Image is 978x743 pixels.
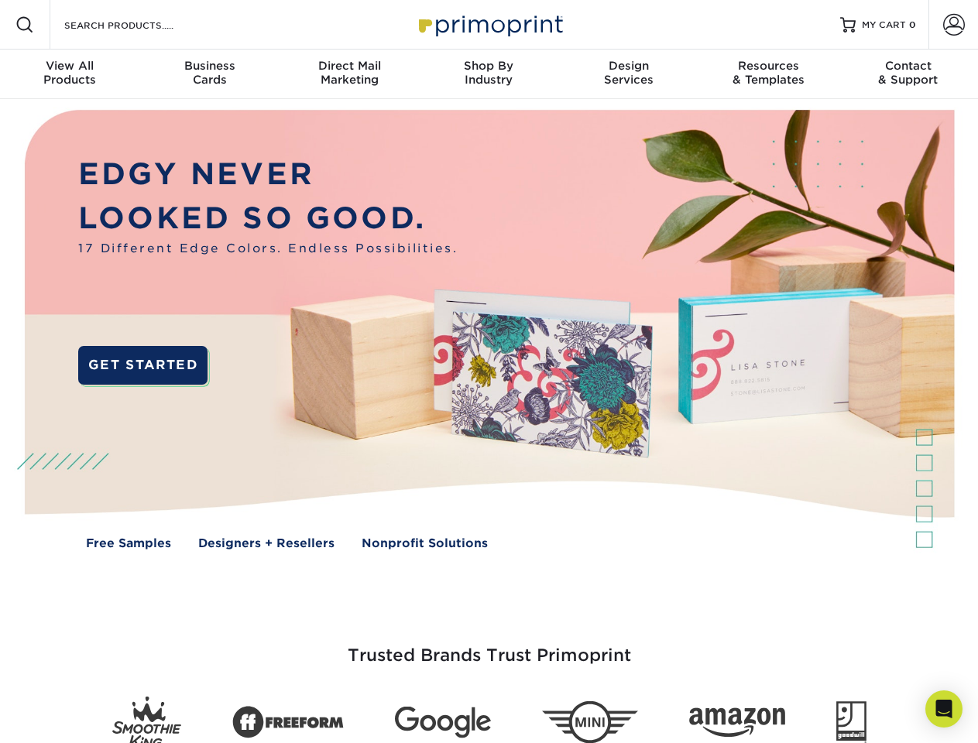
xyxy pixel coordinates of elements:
span: Shop By [419,59,558,73]
span: Design [559,59,698,73]
a: Nonprofit Solutions [362,535,488,553]
div: Cards [139,59,279,87]
div: & Templates [698,59,838,87]
p: LOOKED SO GOOD. [78,197,458,241]
input: SEARCH PRODUCTS..... [63,15,214,34]
img: Primoprint [412,8,567,41]
div: Services [559,59,698,87]
a: Shop ByIndustry [419,50,558,99]
span: Resources [698,59,838,73]
img: Goodwill [836,701,866,743]
p: EDGY NEVER [78,152,458,197]
a: Resources& Templates [698,50,838,99]
iframe: Google Customer Reviews [4,696,132,738]
a: GET STARTED [78,346,208,385]
span: Direct Mail [280,59,419,73]
span: Contact [839,59,978,73]
span: MY CART [862,19,906,32]
h3: Trusted Brands Trust Primoprint [36,608,942,684]
div: Industry [419,59,558,87]
a: Direct MailMarketing [280,50,419,99]
a: Free Samples [86,535,171,553]
a: Contact& Support [839,50,978,99]
span: 17 Different Edge Colors. Endless Possibilities. [78,240,458,258]
img: Google [395,707,491,738]
a: BusinessCards [139,50,279,99]
a: DesignServices [559,50,698,99]
div: Marketing [280,59,419,87]
span: Business [139,59,279,73]
div: Open Intercom Messenger [925,690,963,728]
div: & Support [839,59,978,87]
img: Amazon [689,708,785,738]
a: Designers + Resellers [198,535,335,553]
span: 0 [909,19,916,30]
